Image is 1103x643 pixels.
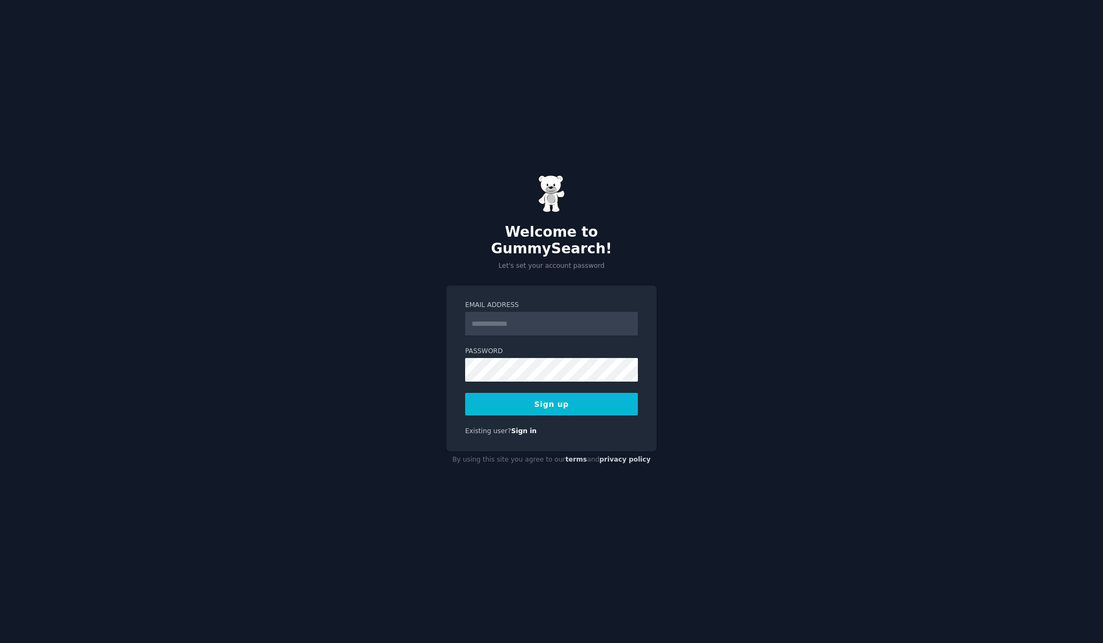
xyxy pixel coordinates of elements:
a: Sign in [511,427,537,435]
span: Existing user? [465,427,511,435]
label: Email Address [465,301,638,310]
h2: Welcome to GummySearch! [446,224,657,258]
button: Sign up [465,393,638,415]
a: terms [565,456,587,463]
p: Let's set your account password [446,261,657,271]
div: By using this site you agree to our and [446,451,657,469]
label: Password [465,347,638,356]
img: Gummy Bear [538,175,565,213]
a: privacy policy [599,456,651,463]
